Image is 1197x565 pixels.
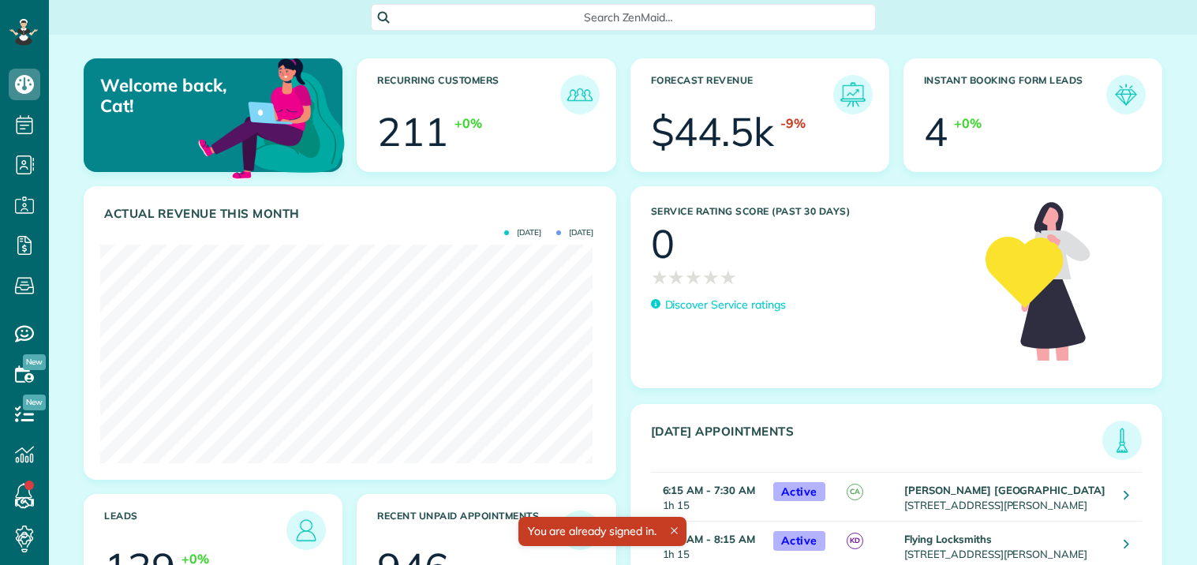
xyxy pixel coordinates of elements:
h3: Leads [104,511,286,550]
h3: Actual Revenue this month [104,207,600,221]
p: Welcome back, Cat! [100,75,258,117]
h3: Forecast Revenue [651,75,833,114]
div: 211 [377,112,448,152]
div: 4 [924,112,948,152]
p: Discover Service ratings [665,297,786,313]
span: [DATE] [556,229,593,237]
td: 1h 15 [651,472,765,521]
span: [DATE] [504,229,541,237]
td: [STREET_ADDRESS][PERSON_NAME] [900,472,1113,521]
div: 0 [651,224,675,264]
strong: 6:15 AM - 7:30 AM [663,484,755,496]
strong: 7:00 AM - 8:15 AM [663,533,755,545]
img: icon_leads-1bed01f49abd5b7fead27621c3d59655bb73ed531f8eeb49469d10e621d6b896.png [290,514,322,546]
img: icon_todays_appointments-901f7ab196bb0bea1936b74009e4eb5ffbc2d2711fa7634e0d609ed5ef32b18b.png [1106,425,1138,456]
span: New [23,395,46,410]
div: $44.5k [651,112,775,152]
h3: Service Rating score (past 30 days) [651,206,971,217]
span: ★ [720,264,737,291]
span: ★ [651,264,668,291]
div: +0% [954,114,982,133]
img: icon_recurring_customers-cf858462ba22bcd05b5a5880d41d6543d210077de5bb9ebc9590e49fd87d84ed.png [564,79,596,110]
span: ★ [685,264,702,291]
a: Discover Service ratings [651,297,786,313]
span: ★ [668,264,685,291]
span: Active [773,482,825,502]
strong: Flying Locksmiths [904,533,991,545]
div: -9% [780,114,806,133]
span: New [23,354,46,370]
span: ★ [702,264,720,291]
img: dashboard_welcome-42a62b7d889689a78055ac9021e634bf52bae3f8056760290aed330b23ab8690.png [195,40,348,193]
h3: Recent unpaid appointments [377,511,559,550]
span: KD [847,533,863,549]
strong: [PERSON_NAME] [GEOGRAPHIC_DATA] [904,484,1105,496]
h3: Instant Booking Form Leads [924,75,1106,114]
div: You are already signed in. [518,517,686,546]
img: icon_forecast_revenue-8c13a41c7ed35a8dcfafea3cbb826a0462acb37728057bba2d056411b612bbbe.png [837,79,869,110]
h3: Recurring Customers [377,75,559,114]
img: icon_form_leads-04211a6a04a5b2264e4ee56bc0799ec3eb69b7e499cbb523a139df1d13a81ae0.png [1110,79,1142,110]
div: +0% [454,114,482,133]
h3: [DATE] Appointments [651,425,1103,460]
img: icon_unpaid_appointments-47b8ce3997adf2238b356f14209ab4cced10bd1f174958f3ca8f1d0dd7fffeee.png [564,514,596,546]
span: CA [847,484,863,500]
span: Active [773,531,825,551]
